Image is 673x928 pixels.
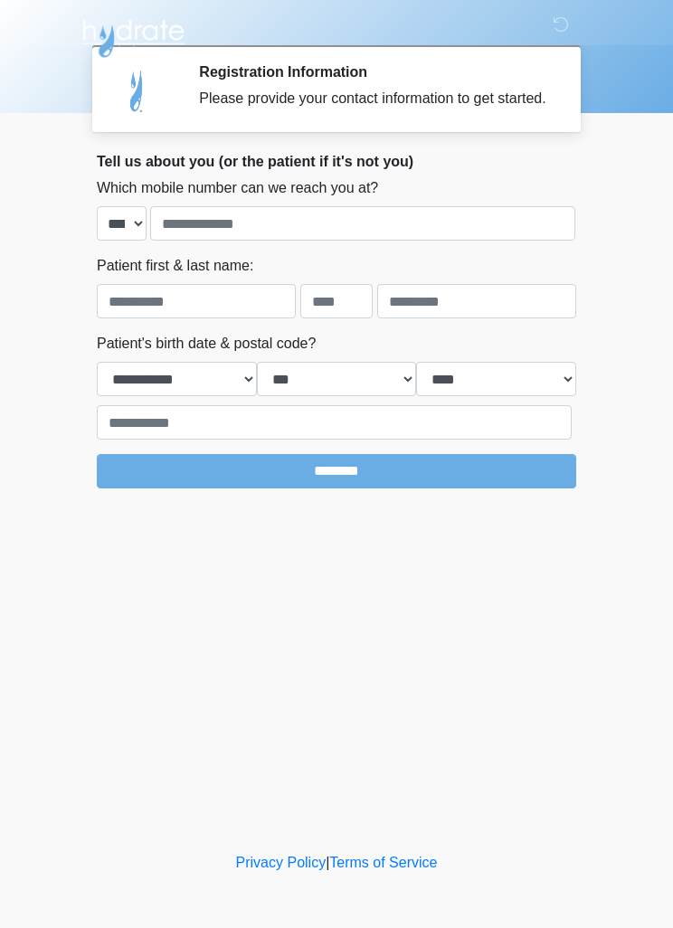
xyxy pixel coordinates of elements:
label: Which mobile number can we reach you at? [97,177,378,199]
label: Patient's birth date & postal code? [97,333,316,355]
img: Hydrate IV Bar - Scottsdale Logo [79,14,187,59]
a: Privacy Policy [236,855,327,870]
a: | [326,855,329,870]
a: Terms of Service [329,855,437,870]
div: Please provide your contact information to get started. [199,88,549,109]
img: Agent Avatar [110,63,165,118]
h2: Tell us about you (or the patient if it's not you) [97,153,576,170]
label: Patient first & last name: [97,255,253,277]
